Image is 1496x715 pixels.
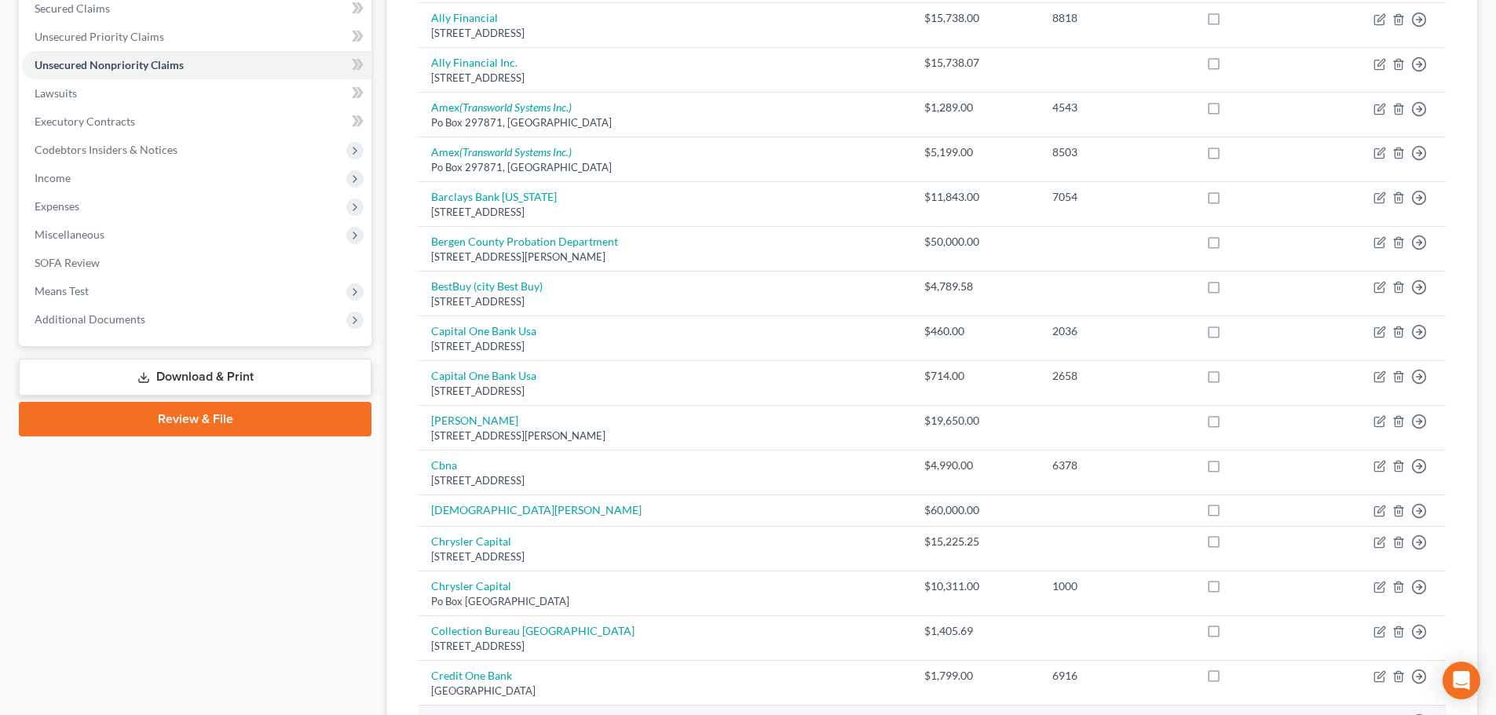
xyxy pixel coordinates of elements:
span: Additional Documents [35,312,145,326]
div: $10,311.00 [924,578,1027,594]
div: [STREET_ADDRESS] [431,639,899,654]
div: 2036 [1052,323,1180,339]
span: Income [35,171,71,184]
span: Miscellaneous [35,228,104,241]
div: $460.00 [924,323,1027,339]
div: $1,799.00 [924,668,1027,684]
span: Executory Contracts [35,115,135,128]
div: Po Box [GEOGRAPHIC_DATA] [431,594,899,609]
span: Expenses [35,199,79,213]
a: Collection Bureau [GEOGRAPHIC_DATA] [431,624,635,637]
div: [STREET_ADDRESS] [431,339,899,354]
div: $1,289.00 [924,100,1027,115]
i: (Transworld Systems Inc.) [459,100,572,114]
a: Download & Print [19,359,371,396]
span: Lawsuits [35,86,77,100]
div: [GEOGRAPHIC_DATA] [431,684,899,699]
div: [STREET_ADDRESS] [431,71,899,86]
div: $4,789.58 [924,279,1027,294]
div: Po Box 297871, [GEOGRAPHIC_DATA] [431,160,899,175]
a: Amex(Transworld Systems Inc.) [431,145,572,159]
a: [DEMOGRAPHIC_DATA][PERSON_NAME] [431,503,642,516]
span: Secured Claims [35,2,110,15]
div: 8818 [1052,10,1180,26]
div: [STREET_ADDRESS][PERSON_NAME] [431,250,899,264]
div: $1,405.69 [924,623,1027,639]
span: Codebtors Insiders & Notices [35,143,177,156]
div: $15,738.00 [924,10,1027,26]
div: $50,000.00 [924,234,1027,250]
a: Ally Financial [431,11,498,24]
div: $60,000.00 [924,502,1027,518]
div: 6916 [1052,668,1180,684]
div: 1000 [1052,578,1180,594]
div: [STREET_ADDRESS] [431,26,899,41]
a: Credit One Bank [431,669,512,682]
span: Unsecured Nonpriority Claims [35,58,184,71]
div: $5,199.00 [924,144,1027,160]
div: [STREET_ADDRESS] [431,294,899,309]
a: Chrysler Capital [431,534,511,548]
a: [PERSON_NAME] [431,414,518,427]
div: [STREET_ADDRESS][PERSON_NAME] [431,429,899,443]
div: $714.00 [924,368,1027,384]
div: 6378 [1052,458,1180,473]
div: 4543 [1052,100,1180,115]
a: Barclays Bank [US_STATE] [431,190,557,203]
div: $15,738.07 [924,55,1027,71]
div: 7054 [1052,189,1180,205]
span: SOFA Review [35,256,100,269]
div: 2658 [1052,368,1180,384]
div: Po Box 297871, [GEOGRAPHIC_DATA] [431,115,899,130]
a: Lawsuits [22,79,371,108]
a: Chrysler Capital [431,579,511,593]
i: (Transworld Systems Inc.) [459,145,572,159]
div: $19,650.00 [924,413,1027,429]
a: Capital One Bank Usa [431,324,536,337]
a: Bergen County Probation Department [431,235,618,248]
div: [STREET_ADDRESS] [431,205,899,220]
div: [STREET_ADDRESS] [431,549,899,564]
div: $15,225.25 [924,534,1027,549]
div: [STREET_ADDRESS] [431,384,899,399]
div: 8503 [1052,144,1180,160]
div: [STREET_ADDRESS] [431,473,899,488]
a: Capital One Bank Usa [431,369,536,382]
div: Open Intercom Messenger [1443,662,1480,699]
span: Unsecured Priority Claims [35,30,164,43]
a: SOFA Review [22,249,371,277]
a: Review & File [19,402,371,436]
a: Executory Contracts [22,108,371,136]
a: Unsecured Priority Claims [22,23,371,51]
a: Amex(Transworld Systems Inc.) [431,100,572,114]
a: Cbna [431,458,457,472]
a: Ally Financial Inc. [431,56,518,69]
a: BestBuy (city Best Buy) [431,279,543,293]
span: Means Test [35,284,89,297]
div: $11,843.00 [924,189,1027,205]
div: $4,990.00 [924,458,1027,473]
a: Unsecured Nonpriority Claims [22,51,371,79]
